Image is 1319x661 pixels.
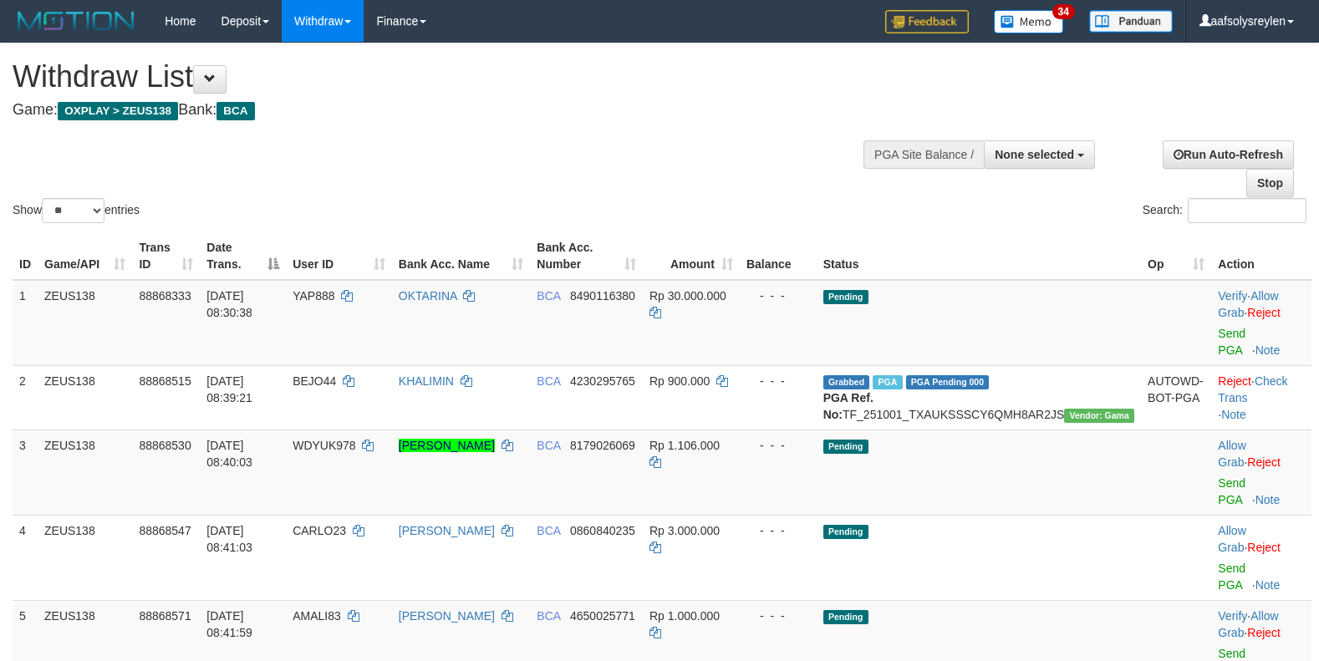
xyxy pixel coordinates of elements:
a: Note [1255,343,1281,357]
a: [PERSON_NAME] [399,524,495,537]
span: Pending [823,290,868,304]
a: [PERSON_NAME] [399,609,495,623]
span: BCA [216,102,254,120]
a: Stop [1246,169,1294,197]
td: ZEUS138 [38,280,132,366]
td: ZEUS138 [38,430,132,515]
span: BCA [537,289,560,303]
th: ID [13,232,38,280]
td: 4 [13,515,38,600]
a: Send PGA [1218,327,1245,357]
td: ZEUS138 [38,515,132,600]
a: KHALIMIN [399,374,454,388]
a: OKTARINA [399,289,457,303]
input: Search: [1188,198,1306,223]
th: Action [1211,232,1311,280]
span: 88868333 [139,289,191,303]
a: Reject [1247,306,1281,319]
select: Showentries [42,198,104,223]
div: - - - [746,522,810,539]
a: Allow Grab [1218,524,1245,554]
span: 34 [1052,4,1075,19]
a: Note [1255,578,1281,592]
span: WDYUK978 [293,439,355,452]
a: Note [1255,493,1281,506]
span: Rp 1.106.000 [649,439,720,452]
div: - - - [746,437,810,454]
div: - - - [746,608,810,624]
span: [DATE] 08:41:03 [206,524,252,554]
a: Run Auto-Refresh [1163,140,1294,169]
a: Send PGA [1218,476,1245,506]
a: Send PGA [1218,562,1245,592]
a: Note [1221,408,1246,421]
h4: Game: Bank: [13,102,863,119]
img: Feedback.jpg [885,10,969,33]
h1: Withdraw List [13,60,863,94]
img: Button%20Memo.svg [994,10,1064,33]
th: Bank Acc. Name: activate to sort column ascending [392,232,531,280]
td: · [1211,515,1311,600]
span: · [1218,289,1278,319]
a: Allow Grab [1218,609,1278,639]
th: Op: activate to sort column ascending [1141,232,1211,280]
span: BCA [537,524,560,537]
span: [DATE] 08:41:59 [206,609,252,639]
div: - - - [746,373,810,389]
span: Rp 3.000.000 [649,524,720,537]
td: · · [1211,365,1311,430]
td: ZEUS138 [38,365,132,430]
a: Verify [1218,609,1247,623]
span: [DATE] 08:30:38 [206,289,252,319]
span: 88868571 [139,609,191,623]
td: · · [1211,280,1311,366]
span: Rp 30.000.000 [649,289,726,303]
th: Game/API: activate to sort column ascending [38,232,132,280]
th: Bank Acc. Number: activate to sort column ascending [530,232,643,280]
th: Amount: activate to sort column ascending [643,232,740,280]
b: PGA Ref. No: [823,391,873,421]
a: Reject [1218,374,1251,388]
td: 3 [13,430,38,515]
span: Copy 8179026069 to clipboard [570,439,635,452]
div: - - - [746,287,810,304]
button: None selected [984,140,1095,169]
img: MOTION_logo.png [13,8,140,33]
span: AMALI83 [293,609,341,623]
a: Reject [1247,541,1281,554]
span: Pending [823,610,868,624]
img: panduan.png [1089,10,1173,33]
span: [DATE] 08:39:21 [206,374,252,404]
span: BCA [537,374,560,388]
label: Search: [1143,198,1306,223]
a: Check Trans [1218,374,1287,404]
span: Pending [823,525,868,539]
a: Allow Grab [1218,289,1278,319]
a: Reject [1247,455,1281,469]
span: · [1218,439,1247,469]
span: PGA Pending [906,375,990,389]
span: Copy 4650025771 to clipboard [570,609,635,623]
th: Status [817,232,1141,280]
a: Reject [1247,626,1281,639]
span: YAP888 [293,289,334,303]
span: CARLO23 [293,524,346,537]
span: OXPLAY > ZEUS138 [58,102,178,120]
span: BEJO44 [293,374,336,388]
span: · [1218,524,1247,554]
span: Rp 1.000.000 [649,609,720,623]
span: Copy 0860840235 to clipboard [570,524,635,537]
span: Pending [823,440,868,454]
span: [DATE] 08:40:03 [206,439,252,469]
span: BCA [537,609,560,623]
span: 88868547 [139,524,191,537]
th: Date Trans.: activate to sort column descending [200,232,286,280]
a: [PERSON_NAME] [399,439,495,452]
span: Copy 8490116380 to clipboard [570,289,635,303]
span: · [1218,609,1278,639]
span: 88868530 [139,439,191,452]
span: None selected [995,148,1074,161]
td: 1 [13,280,38,366]
span: 88868515 [139,374,191,388]
span: Copy 4230295765 to clipboard [570,374,635,388]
